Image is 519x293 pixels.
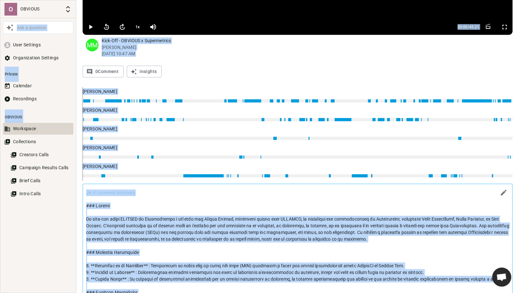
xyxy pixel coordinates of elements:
[4,3,17,16] div: O
[492,268,511,287] div: Ouvrir le chat
[3,111,73,123] li: OBVIOUS
[102,37,513,44] p: Kick-Off - OBVIOUS x Supermetrics
[4,22,15,33] button: Awesile Icon
[458,24,479,30] span: 00:00 / 45:21
[9,149,73,161] button: Creators Calls
[3,136,73,148] button: Collections
[9,188,73,200] button: Intro Calls
[9,175,73,187] button: Brief Calls
[3,52,73,64] button: Organization Settings
[86,190,136,196] p: ✨ AI-powered summary
[83,66,124,77] button: 0Comment
[3,68,73,80] li: Private
[9,162,73,174] button: Campaign Results Calls
[15,24,72,31] div: Ask a question
[132,21,144,33] button: 1x
[20,6,62,12] p: OBVIOUS
[3,80,73,92] button: Calendar
[102,44,513,57] p: [PERSON_NAME] [DATE] 10:47 AM
[3,39,73,51] button: User Settings
[86,39,99,51] div: MM
[127,66,162,77] button: Insights
[3,123,73,135] button: Workspace
[3,93,73,105] button: Recordings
